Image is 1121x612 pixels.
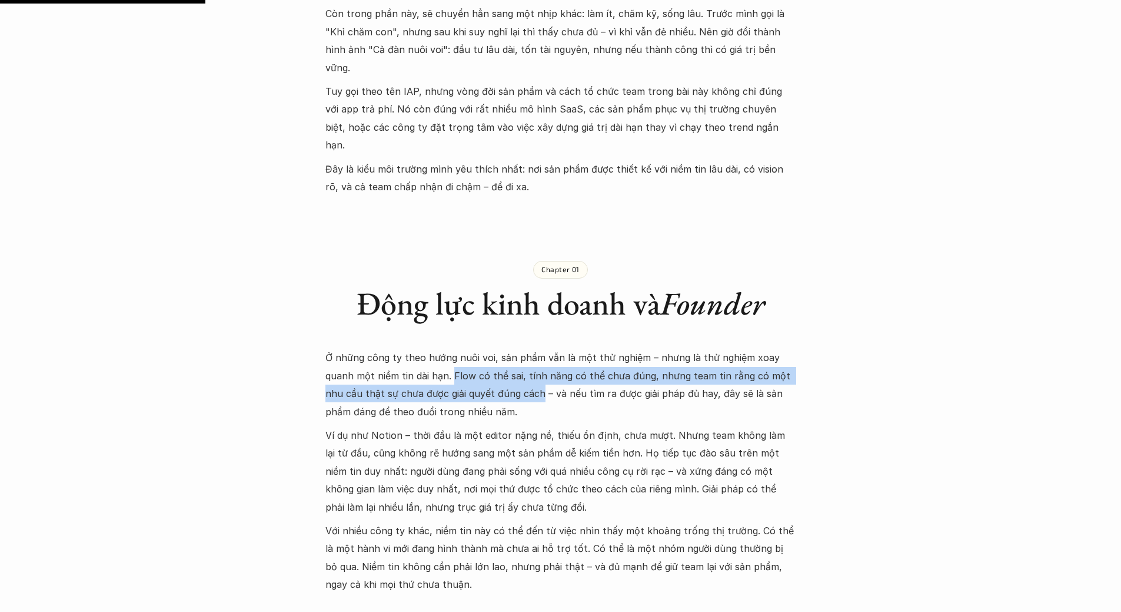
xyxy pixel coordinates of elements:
[325,522,796,594] p: Với nhiều công ty khác, niềm tin này có thể đến từ việc nhìn thấy một khoảng trống thị trường. Có...
[325,160,796,196] p: Đây là kiểu môi trường mình yêu thích nhất: nơi sản phẩm được thiết kế với niềm tin lâu dài, có v...
[325,5,796,77] p: Còn trong phần này, sẽ chuyển hẳn sang một nhịp khác: làm ít, chăm kỹ, sống lâu. Trước mình gọi l...
[325,426,796,516] p: Ví dụ như Notion – thời đầu là một editor nặng nề, thiếu ổn định, chưa mượt. Nhưng team không làm...
[325,349,796,421] p: Ở những công ty theo hướng nuôi voi, sản phẩm vẫn là một thử nghiệm – nhưng là thử nghiệm xoay qu...
[325,285,796,323] h1: Động lực kinh doanh và
[325,82,796,154] p: Tuy gọi theo tên IAP, nhưng vòng đời sản phẩm và cách tổ chức team trong bài này không chỉ đúng v...
[541,265,580,273] p: Chapter 01
[660,283,765,324] em: Founder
